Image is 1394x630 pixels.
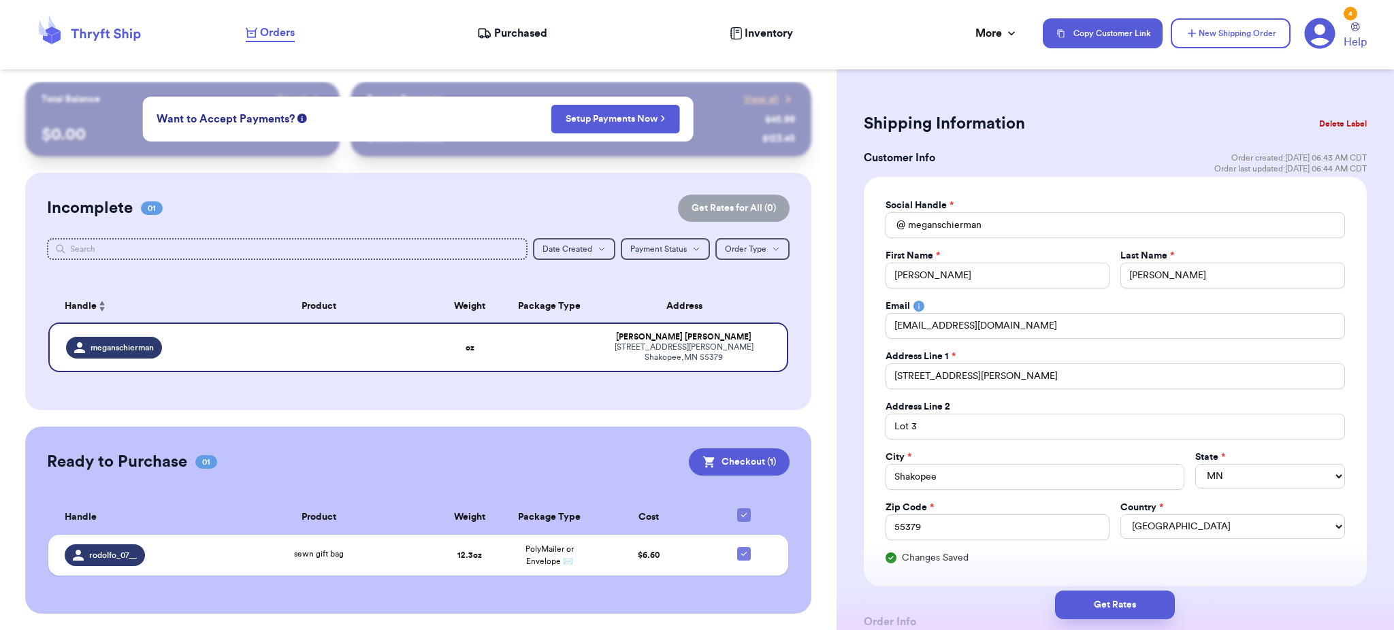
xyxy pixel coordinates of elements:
[65,299,97,314] span: Handle
[466,344,474,352] strong: oz
[886,199,954,212] label: Social Handle
[1195,450,1225,464] label: State
[157,111,295,127] span: Want to Accept Payments?
[89,550,137,561] span: rodolfo_07__
[208,290,430,322] th: Product
[1120,501,1163,514] label: Country
[510,500,589,535] th: Package Type
[1344,7,1357,20] div: 4
[598,332,771,342] div: [PERSON_NAME] [PERSON_NAME]
[975,25,1018,42] div: More
[47,451,187,473] h2: Ready to Purchase
[533,238,615,260] button: Date Created
[886,450,911,464] label: City
[510,290,589,322] th: Package Type
[744,93,779,106] span: View all
[1344,22,1367,50] a: Help
[886,249,940,263] label: First Name
[1055,591,1175,619] button: Get Rates
[886,501,934,514] label: Zip Code
[725,245,766,253] span: Order Type
[430,500,510,535] th: Weight
[1304,18,1335,49] a: 4
[246,24,295,42] a: Orders
[598,342,771,363] div: [STREET_ADDRESS][PERSON_NAME] Shakopee , MN 55379
[47,238,528,260] input: Search
[886,350,956,363] label: Address Line 1
[477,25,547,42] a: Purchased
[765,113,795,127] div: $ 45.99
[902,551,969,565] span: Changes Saved
[886,299,910,313] label: Email
[97,298,108,314] button: Sort ascending
[1344,34,1367,50] span: Help
[886,400,950,414] label: Address Line 2
[1171,18,1291,48] button: New Shipping Order
[744,93,795,106] a: View all
[638,551,660,559] span: $ 6.60
[864,113,1025,135] h2: Shipping Information
[525,545,574,565] span: PolyMailer or Envelope ✉️
[589,500,709,535] th: Cost
[886,212,905,238] div: @
[430,290,510,322] th: Weight
[1120,249,1174,263] label: Last Name
[886,514,1110,540] input: 12345
[367,93,442,106] p: Recent Payments
[762,132,795,146] div: $ 123.45
[1314,109,1372,139] button: Delete Label
[621,238,710,260] button: Payment Status
[494,25,547,42] span: Purchased
[1043,18,1163,48] button: Copy Customer Link
[141,201,163,215] span: 01
[745,25,793,42] span: Inventory
[260,24,295,41] span: Orders
[551,105,680,133] button: Setup Payments Now
[566,112,666,126] a: Setup Payments Now
[47,197,133,219] h2: Incomplete
[208,500,430,535] th: Product
[589,290,788,322] th: Address
[65,510,97,525] span: Handle
[195,455,217,469] span: 01
[42,124,323,146] p: $ 0.00
[730,25,793,42] a: Inventory
[294,550,344,558] span: sewn gift bag
[715,238,790,260] button: Order Type
[457,551,482,559] strong: 12.3 oz
[42,93,100,106] p: Total Balance
[542,245,592,253] span: Date Created
[91,342,154,353] span: meganschierman
[278,93,307,106] span: Payout
[1231,152,1367,163] span: Order created: [DATE] 06:43 AM CDT
[278,93,323,106] a: Payout
[1214,163,1367,174] span: Order last updated: [DATE] 06:44 AM CDT
[864,150,935,166] h3: Customer Info
[630,245,687,253] span: Payment Status
[689,448,790,476] button: Checkout (1)
[678,195,790,222] button: Get Rates for All (0)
